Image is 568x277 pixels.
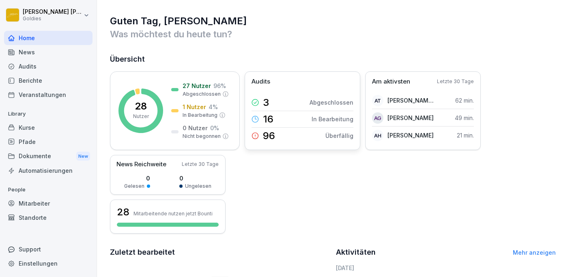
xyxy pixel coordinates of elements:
[4,31,93,45] a: Home
[4,242,93,256] div: Support
[4,45,93,59] a: News
[210,124,219,132] p: 0 %
[372,95,383,106] div: AT
[183,103,206,111] p: 1 Nutzer
[117,205,129,219] h3: 28
[4,196,93,210] a: Mitarbeiter
[4,210,93,225] a: Standorte
[387,131,434,140] p: [PERSON_NAME]
[183,124,208,132] p: 0 Nutzer
[336,264,556,272] h6: [DATE]
[263,98,269,107] p: 3
[124,174,150,183] p: 0
[183,90,221,98] p: Abgeschlossen
[185,183,211,190] p: Ungelesen
[387,96,434,105] p: [PERSON_NAME] Thathamangalath
[23,9,82,15] p: [PERSON_NAME] [PERSON_NAME]
[209,103,218,111] p: 4 %
[325,131,353,140] p: Überfällig
[387,114,434,122] p: [PERSON_NAME]
[183,133,221,140] p: Nicht begonnen
[110,54,556,65] h2: Übersicht
[455,96,474,105] p: 62 min.
[213,82,226,90] p: 96 %
[110,28,556,41] p: Was möchtest du heute tun?
[457,131,474,140] p: 21 min.
[455,114,474,122] p: 49 min.
[135,101,147,111] p: 28
[124,183,144,190] p: Gelesen
[513,249,556,256] a: Mehr anzeigen
[252,77,270,86] p: Audits
[4,149,93,164] a: DokumenteNew
[110,15,556,28] h1: Guten Tag, [PERSON_NAME]
[76,152,90,161] div: New
[372,130,383,141] div: AH
[310,98,353,107] p: Abgeschlossen
[133,210,213,217] p: Mitarbeitende nutzen jetzt Bounti
[133,113,149,120] p: Nutzer
[372,112,383,124] div: AG
[263,131,275,141] p: 96
[312,115,353,123] p: In Bearbeitung
[110,247,330,258] h2: Zuletzt bearbeitet
[437,78,474,85] p: Letzte 30 Tage
[4,88,93,102] a: Veranstaltungen
[183,82,211,90] p: 27 Nutzer
[23,16,82,21] p: Goldies
[4,163,93,178] a: Automatisierungen
[4,256,93,271] a: Einstellungen
[183,112,217,119] p: In Bearbeitung
[4,120,93,135] a: Kurse
[4,107,93,120] p: Library
[372,77,410,86] p: Am aktivsten
[4,59,93,73] a: Audits
[336,247,376,258] h2: Aktivitäten
[4,135,93,149] a: Pfade
[182,161,219,168] p: Letzte 30 Tage
[116,160,166,169] p: News Reichweite
[4,149,93,164] div: Dokumente
[179,174,211,183] p: 0
[4,73,93,88] a: Berichte
[4,183,93,196] p: People
[263,114,273,124] p: 16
